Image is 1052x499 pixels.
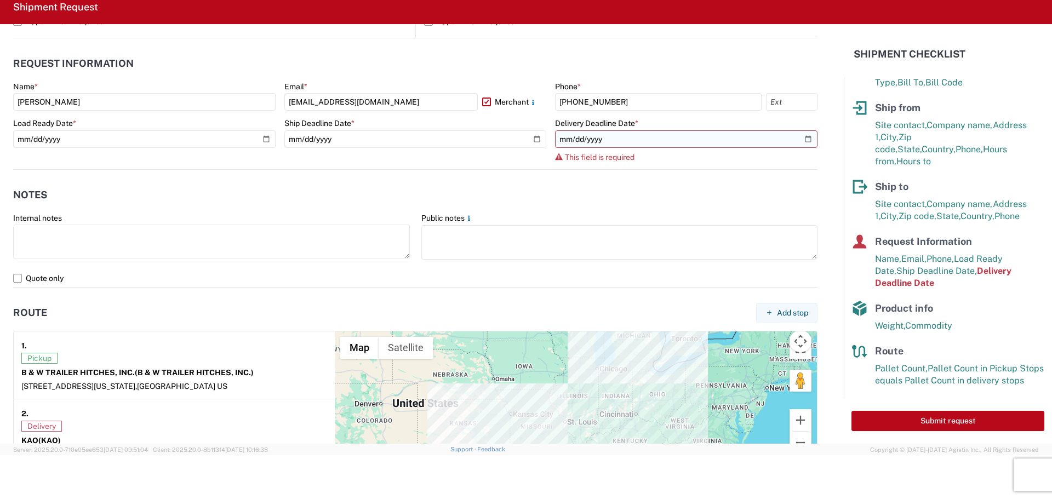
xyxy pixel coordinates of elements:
[777,308,808,318] span: Add stop
[284,118,355,128] label: Ship Deadline Date
[875,181,908,192] span: Ship to
[927,199,993,209] span: Company name,
[790,409,811,431] button: Zoom in
[21,353,58,364] span: Pickup
[875,199,927,209] span: Site contact,
[922,144,956,154] span: Country,
[956,144,983,154] span: Phone,
[899,211,936,221] span: Zip code,
[905,320,952,331] span: Commodity
[875,363,1044,386] span: Pallet Count in Pickup Stops equals Pallet Count in delivery stops
[875,254,901,264] span: Name,
[21,368,254,377] strong: B & W TRAILER HITCHES, INC.
[875,345,904,357] span: Route
[936,211,960,221] span: State,
[875,236,972,247] span: Request Information
[881,211,899,221] span: City,
[450,446,478,452] a: Support
[21,421,62,432] span: Delivery
[875,102,921,113] span: Ship from
[851,411,1044,431] button: Submit request
[13,446,148,453] span: Server: 2025.20.0-710e05ee653
[482,93,547,111] label: Merchant
[875,302,933,314] span: Product info
[153,446,268,453] span: Client: 2025.20.0-8b113f4
[13,190,47,200] h2: Notes
[13,118,76,128] label: Load Ready Date
[994,211,1020,221] span: Phone
[13,213,62,223] label: Internal notes
[790,432,811,454] button: Zoom out
[21,436,61,445] strong: KAO
[421,213,473,223] label: Public notes
[897,144,922,154] span: State,
[13,269,817,287] label: Quote only
[225,446,268,453] span: [DATE] 10:16:38
[790,370,811,392] button: Drag Pegman onto the map to open Street View
[927,120,993,130] span: Company name,
[790,330,811,352] button: Map camera controls
[756,303,817,323] button: Add stop
[927,254,954,264] span: Phone,
[854,48,965,61] h2: Shipment Checklist
[135,368,254,377] span: (B & W TRAILER HITCHES, INC.)
[897,77,925,88] span: Bill To,
[875,363,928,374] span: Pallet Count,
[13,307,47,318] h2: Route
[901,254,927,264] span: Email,
[870,445,1039,455] span: Copyright © [DATE]-[DATE] Agistix Inc., All Rights Reserved
[565,153,634,162] span: This field is required
[555,82,581,91] label: Phone
[477,446,505,452] a: Feedback
[881,132,899,142] span: City,
[104,446,148,453] span: [DATE] 09:51:04
[21,382,137,391] span: [STREET_ADDRESS][US_STATE],
[379,337,433,359] button: Show satellite imagery
[925,77,963,88] span: Bill Code
[896,266,977,276] span: Ship Deadline Date,
[38,436,61,445] span: (KAO)
[21,339,27,353] strong: 1.
[875,320,905,331] span: Weight,
[284,82,307,91] label: Email
[13,1,98,14] h2: Shipment Request
[896,156,931,167] span: Hours to
[766,93,817,111] input: Ext
[555,118,638,128] label: Delivery Deadline Date
[13,58,134,69] h2: Request Information
[13,82,38,91] label: Name
[960,211,994,221] span: Country,
[21,407,28,421] strong: 2.
[137,382,227,391] span: [GEOGRAPHIC_DATA] US
[875,120,927,130] span: Site contact,
[340,337,379,359] button: Show street map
